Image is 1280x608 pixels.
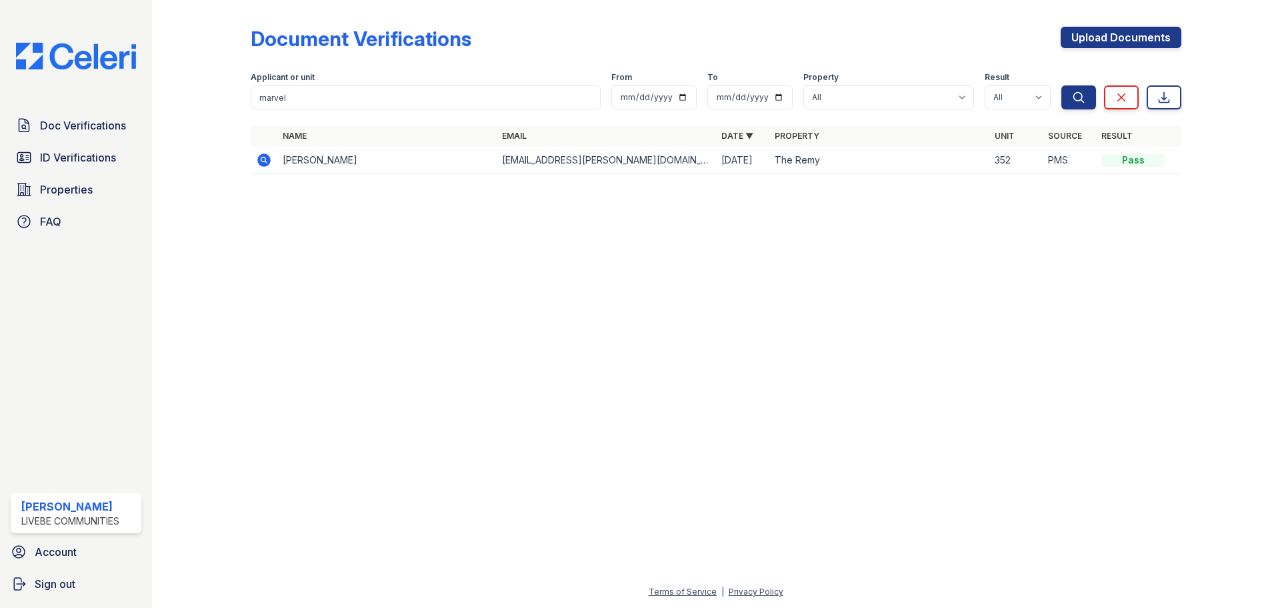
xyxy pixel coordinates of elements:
a: Properties [11,176,141,203]
span: Sign out [35,576,75,592]
label: To [707,72,718,83]
a: Privacy Policy [729,587,783,597]
label: Property [803,72,839,83]
td: PMS [1043,147,1096,174]
div: LiveBe Communities [21,515,119,528]
a: Source [1048,131,1082,141]
label: From [611,72,632,83]
a: Result [1101,131,1133,141]
span: Doc Verifications [40,117,126,133]
a: Property [775,131,819,141]
a: Unit [995,131,1015,141]
td: 352 [989,147,1043,174]
label: Result [985,72,1009,83]
a: Date ▼ [721,131,753,141]
div: Pass [1101,154,1165,167]
td: [PERSON_NAME] [277,147,497,174]
span: Properties [40,182,93,198]
span: Account [35,544,77,560]
a: FAQ [11,208,141,235]
div: | [721,587,724,597]
a: Upload Documents [1061,27,1181,48]
a: Account [5,539,147,565]
a: Doc Verifications [11,112,141,139]
span: FAQ [40,214,61,230]
td: The Remy [769,147,989,174]
span: ID Verifications [40,149,116,166]
td: [EMAIL_ADDRESS][PERSON_NAME][DOMAIN_NAME] [497,147,716,174]
a: Sign out [5,571,147,597]
a: ID Verifications [11,144,141,171]
a: Terms of Service [649,587,717,597]
div: [PERSON_NAME] [21,499,119,515]
img: CE_Logo_Blue-a8612792a0a2168367f1c8372b55b34899dd931a85d93a1a3d3e32e68fde9ad4.png [5,43,147,69]
div: Document Verifications [251,27,471,51]
a: Name [283,131,307,141]
td: [DATE] [716,147,769,174]
a: Email [502,131,527,141]
input: Search by name, email, or unit number [251,85,601,109]
label: Applicant or unit [251,72,315,83]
